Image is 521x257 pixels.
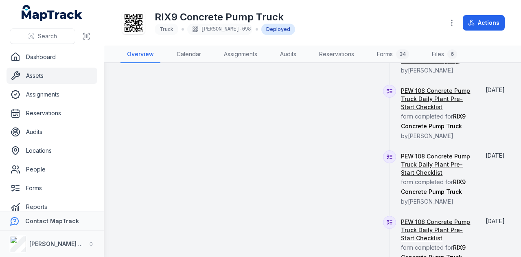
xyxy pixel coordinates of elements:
a: Calendar [170,46,208,63]
button: Actions [463,15,505,31]
div: [PERSON_NAME]-098 [187,24,252,35]
a: Assignments [217,46,264,63]
a: Overview [120,46,160,63]
strong: [PERSON_NAME] Group [29,240,96,247]
a: PEW 108 Concrete Pump Truck Daily Plant Pre-Start Checklist [401,152,474,177]
a: PEW 108 Concrete Pump Truck Daily Plant Pre-Start Checklist [401,218,474,242]
div: 34 [396,49,409,59]
a: Reservations [7,105,97,121]
span: form completed for by [PERSON_NAME] [401,87,474,139]
a: Assignments [7,86,97,103]
strong: Contact MapTrack [25,217,79,224]
span: Truck [160,26,173,32]
a: Reservations [313,46,361,63]
time: 13/08/2025, 6:35:25 am [486,217,505,224]
a: Audits [274,46,303,63]
span: Search [38,32,57,40]
a: Locations [7,143,97,159]
a: MapTrack [22,5,83,21]
h1: RIX9 Concrete Pump Truck [155,11,295,24]
span: [DATE] [486,86,505,93]
time: 22/08/2025, 8:37:57 am [486,152,505,159]
a: Files6 [425,46,464,63]
span: form completed for by [PERSON_NAME] [401,153,474,205]
button: Search [10,29,75,44]
div: Deployed [261,24,295,35]
div: 6 [447,49,457,59]
a: People [7,161,97,178]
a: Assets [7,68,97,84]
a: Reports [7,199,97,215]
time: 03/09/2025, 10:35:39 am [486,86,505,93]
a: PEW 108 Concrete Pump Truck Daily Plant Pre-Start Checklist [401,87,474,111]
span: [DATE] [486,152,505,159]
a: Audits [7,124,97,140]
a: Dashboard [7,49,97,65]
span: [DATE] [486,217,505,224]
a: Forms34 [370,46,416,63]
a: Forms [7,180,97,196]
